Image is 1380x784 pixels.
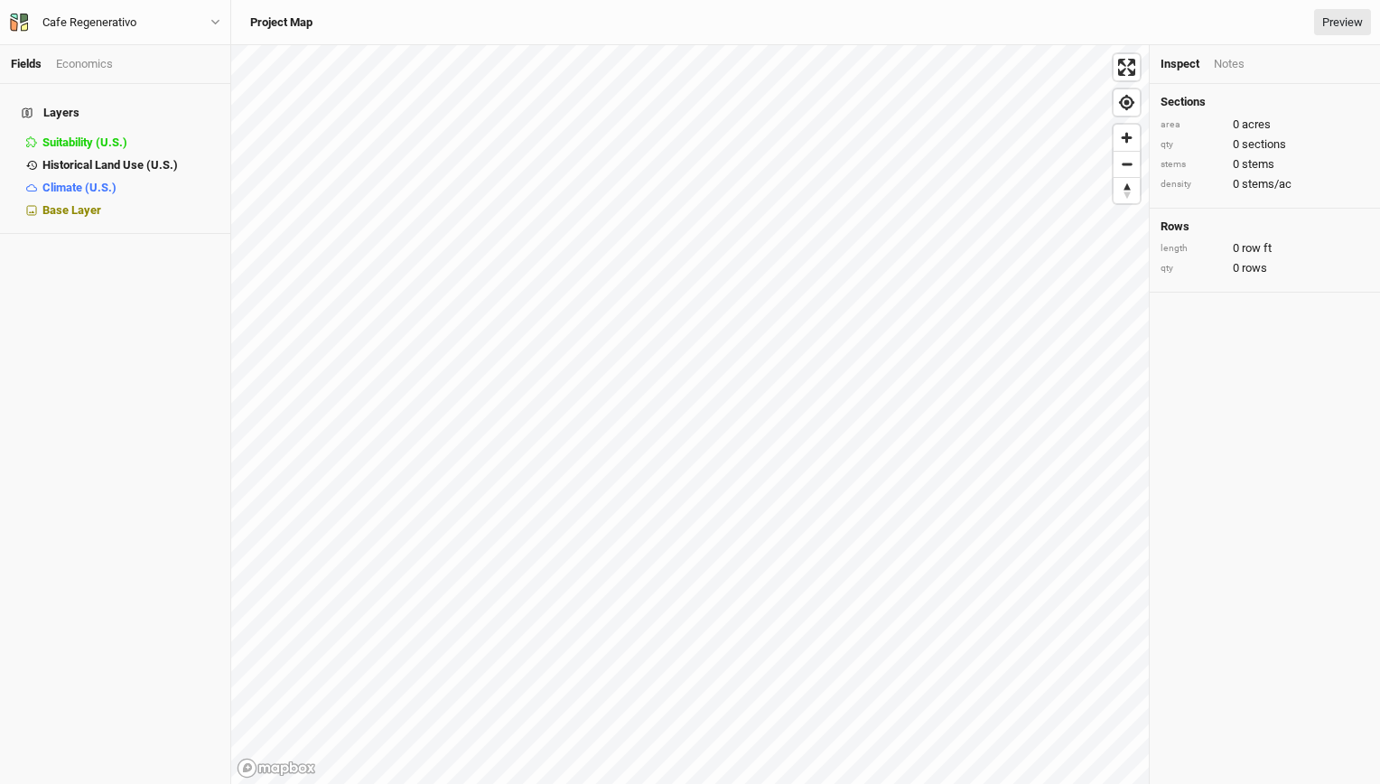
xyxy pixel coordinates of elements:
[42,203,219,218] div: Base Layer
[1114,152,1140,177] span: Zoom out
[42,14,136,32] div: Cafe Regenerativo
[1161,138,1224,152] div: qty
[1161,56,1199,72] div: Inspect
[1161,95,1369,109] h4: Sections
[42,158,219,173] div: Historical Land Use (U.S.)
[1161,240,1369,257] div: 0
[1161,242,1224,256] div: length
[1161,219,1369,234] h4: Rows
[56,56,113,72] div: Economics
[1242,156,1274,173] span: stems
[1161,136,1369,153] div: 0
[9,13,221,33] button: Cafe Regenerativo
[1161,262,1224,275] div: qty
[1242,240,1272,257] span: row ft
[231,45,1149,784] canvas: Map
[1161,178,1224,191] div: density
[1242,136,1286,153] span: sections
[42,203,101,217] span: Base Layer
[1161,117,1369,133] div: 0
[250,15,312,30] h3: Project Map
[1114,177,1140,203] button: Reset bearing to north
[1114,54,1140,80] button: Enter fullscreen
[42,135,219,150] div: Suitability (U.S.)
[1114,125,1140,151] button: Zoom in
[42,181,117,194] span: Climate (U.S.)
[11,57,42,70] a: Fields
[1214,56,1245,72] div: Notes
[1114,89,1140,116] button: Find my location
[42,181,219,195] div: Climate (U.S.)
[1161,118,1224,132] div: area
[1161,176,1369,192] div: 0
[1242,117,1271,133] span: acres
[42,135,127,149] span: Suitability (U.S.)
[237,758,316,779] a: Mapbox logo
[1161,156,1369,173] div: 0
[11,95,219,131] h4: Layers
[1161,260,1369,276] div: 0
[1314,9,1371,36] a: Preview
[1242,176,1291,192] span: stems/ac
[1242,260,1267,276] span: rows
[1114,151,1140,177] button: Zoom out
[42,158,178,172] span: Historical Land Use (U.S.)
[1114,178,1140,203] span: Reset bearing to north
[1161,158,1224,172] div: stems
